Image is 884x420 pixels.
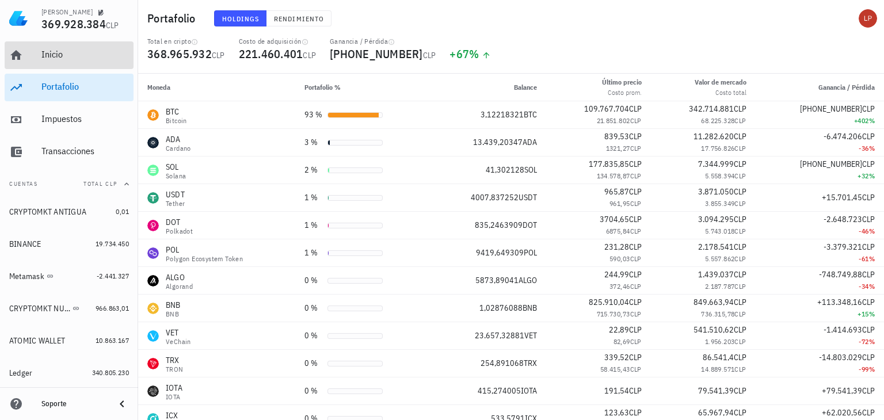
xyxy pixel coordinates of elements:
div: ALGO-icon [147,275,159,287]
span: 68.225.328 [701,116,734,125]
span: CLP [630,227,642,235]
span: Balance [514,83,537,91]
div: avatar [859,9,877,28]
h1: Portafolio [147,9,200,28]
span: CLP [862,131,875,142]
span: +113.348,16 [817,297,862,307]
span: 961,95 [609,199,630,208]
div: Portafolio [41,81,129,92]
span: CLP [734,214,746,224]
span: 23.657,32881 [475,330,524,341]
span: 79.541,39 [698,385,734,396]
span: CLP [629,104,642,114]
span: -14.803.029 [819,352,862,362]
div: POL [166,244,243,255]
div: [PERSON_NAME] [41,7,93,17]
div: Polkadot [166,228,193,235]
span: CLP [629,324,642,335]
div: 1 % [304,192,323,204]
div: +15 [765,308,875,320]
span: CLP [303,50,316,60]
span: Ganancia / Pérdida [818,83,875,91]
a: CRYPTOMKT ANTIGUA 0,01 [5,198,134,226]
span: 835,2463909 [475,220,523,230]
div: DOT [166,216,193,228]
span: 7.344.999 [698,159,734,169]
div: CRYPTOMKT NUEVA [9,304,70,314]
span: +15.701,45 [822,192,862,203]
img: LedgiFi [9,9,28,28]
span: 3704,65 [600,214,629,224]
span: CLP [629,269,642,280]
div: Inicio [41,49,129,60]
div: IOTA [166,394,182,400]
span: 2.187.787 [705,282,735,291]
div: ATOMIC WALLET [9,336,65,346]
span: 109.767.704 [584,104,629,114]
div: 0 % [304,330,323,342]
span: 254,891068 [481,358,524,368]
span: CLP [862,192,875,203]
span: -6.474.206 [824,131,862,142]
div: Ganancia / Pérdida [330,37,436,46]
span: 342.714.881 [689,104,734,114]
span: CLP [734,199,746,208]
a: ATOMIC WALLET 10.863.167 [5,327,134,354]
span: 6875,84 [606,227,630,235]
span: 13.439,20347 [473,137,523,147]
span: ALGO [519,275,537,285]
span: CLP [862,324,875,335]
span: -748.749,88 [819,269,862,280]
div: 2 % [304,164,323,176]
span: 134.578,87 [597,171,630,180]
span: CLP [630,171,642,180]
span: CLP [630,199,642,208]
span: 58.415,43 [600,365,630,373]
span: 368.965.932 [147,46,212,62]
span: 966.863,01 [96,304,129,312]
span: CLP [630,116,642,125]
div: Impuestos [41,113,129,124]
div: TRON [166,366,184,373]
span: CLP [862,385,875,396]
div: VET-icon [147,330,159,342]
div: -61 [765,253,875,265]
span: 22,89 [609,324,629,335]
span: CLP [734,186,746,197]
span: CLP [862,159,875,169]
span: 1,02876088 [479,303,523,313]
span: SOL [524,165,537,175]
span: 21.851.802 [597,116,630,125]
a: BINANCE 19.734.450 [5,230,134,258]
span: CLP [734,144,746,152]
span: % [869,227,875,235]
span: CLP [629,214,642,224]
span: % [469,46,479,62]
div: CRYPTOMKT ANTIGUA [9,207,86,217]
div: POL-icon [147,247,159,259]
div: Ledger [9,368,33,378]
a: Metamask -2.441.327 [5,262,134,290]
span: CLP [734,365,746,373]
span: CLP [862,242,875,252]
span: [PHONE_NUMBER] [800,159,862,169]
span: POL [524,247,537,258]
span: CLP [862,407,875,418]
div: DOT-icon [147,220,159,231]
span: 221.460.401 [239,46,303,62]
div: TRX [166,354,184,366]
span: % [869,365,875,373]
span: BNB [523,303,537,313]
span: Holdings [222,14,260,23]
span: % [869,310,875,318]
span: CLP [734,254,746,263]
div: Metamask [9,272,44,281]
span: Rendimiento [273,14,324,23]
div: -72 [765,336,875,348]
span: USDT [519,192,537,203]
span: 9419,649309 [476,247,524,258]
span: CLP [630,310,642,318]
span: CLP [734,352,746,362]
span: Total CLP [83,180,117,188]
div: ADA-icon [147,137,159,148]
